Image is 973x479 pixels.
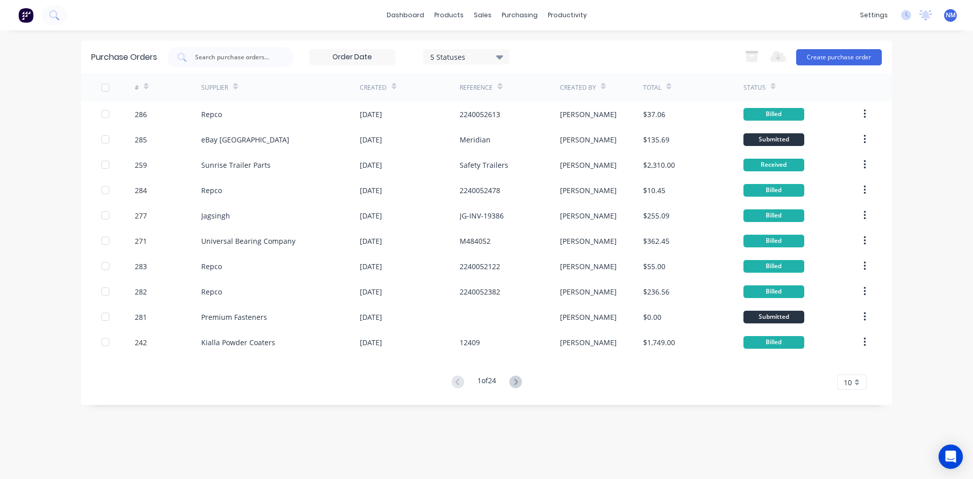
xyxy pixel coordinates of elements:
[643,210,669,221] div: $255.09
[497,8,543,23] div: purchasing
[194,52,278,62] input: Search purchase orders...
[743,133,804,146] div: Submitted
[939,445,963,469] div: Open Intercom Messenger
[643,286,669,297] div: $236.56
[743,209,804,222] div: Billed
[201,210,230,221] div: Jagsingh
[743,184,804,197] div: Billed
[201,83,228,92] div: Supplier
[460,286,500,297] div: 2240052382
[560,109,617,120] div: [PERSON_NAME]
[796,49,882,65] button: Create purchase order
[201,286,222,297] div: Repco
[310,50,395,65] input: Order Date
[743,235,804,247] div: Billed
[460,236,491,246] div: M484052
[360,261,382,272] div: [DATE]
[135,337,147,348] div: 242
[360,312,382,322] div: [DATE]
[743,83,766,92] div: Status
[543,8,592,23] div: productivity
[91,51,157,63] div: Purchase Orders
[560,210,617,221] div: [PERSON_NAME]
[135,109,147,120] div: 286
[643,261,665,272] div: $55.00
[135,236,147,246] div: 271
[460,134,491,145] div: Meridian
[201,337,275,348] div: Kialla Powder Coaters
[201,185,222,196] div: Repco
[201,109,222,120] div: Repco
[360,109,382,120] div: [DATE]
[201,134,289,145] div: eBay [GEOGRAPHIC_DATA]
[560,337,617,348] div: [PERSON_NAME]
[946,11,956,20] span: NM
[560,236,617,246] div: [PERSON_NAME]
[135,83,139,92] div: #
[460,83,493,92] div: Reference
[460,109,500,120] div: 2240052613
[135,160,147,170] div: 259
[743,311,804,323] div: Submitted
[360,210,382,221] div: [DATE]
[643,312,661,322] div: $0.00
[643,160,675,170] div: $2,310.00
[135,185,147,196] div: 284
[135,312,147,322] div: 281
[360,185,382,196] div: [DATE]
[460,185,500,196] div: 2240052478
[135,210,147,221] div: 277
[560,83,596,92] div: Created By
[382,8,429,23] a: dashboard
[135,134,147,145] div: 285
[743,336,804,349] div: Billed
[743,260,804,273] div: Billed
[743,108,804,121] div: Billed
[643,185,665,196] div: $10.45
[560,261,617,272] div: [PERSON_NAME]
[429,8,469,23] div: products
[460,160,508,170] div: Safety Trailers
[855,8,893,23] div: settings
[560,312,617,322] div: [PERSON_NAME]
[643,337,675,348] div: $1,749.00
[135,261,147,272] div: 283
[643,83,661,92] div: Total
[201,236,295,246] div: Universal Bearing Company
[360,134,382,145] div: [DATE]
[360,337,382,348] div: [DATE]
[360,236,382,246] div: [DATE]
[460,261,500,272] div: 2240052122
[460,337,480,348] div: 12409
[469,8,497,23] div: sales
[360,286,382,297] div: [DATE]
[743,159,804,171] div: Received
[18,8,33,23] img: Factory
[360,160,382,170] div: [DATE]
[201,160,271,170] div: Sunrise Trailer Parts
[560,286,617,297] div: [PERSON_NAME]
[743,285,804,298] div: Billed
[560,134,617,145] div: [PERSON_NAME]
[460,210,504,221] div: JG-INV-19386
[844,377,852,388] span: 10
[201,312,267,322] div: Premium Fasteners
[135,286,147,297] div: 282
[643,236,669,246] div: $362.45
[201,261,222,272] div: Repco
[477,375,496,390] div: 1 of 24
[430,51,503,62] div: 5 Statuses
[560,185,617,196] div: [PERSON_NAME]
[643,134,669,145] div: $135.69
[560,160,617,170] div: [PERSON_NAME]
[643,109,665,120] div: $37.06
[360,83,387,92] div: Created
